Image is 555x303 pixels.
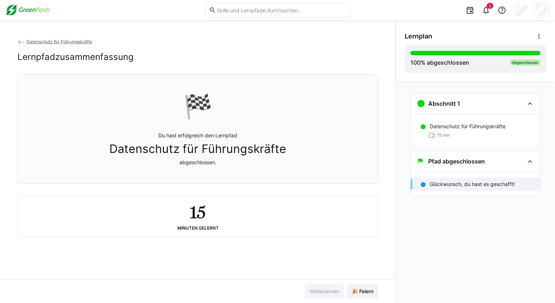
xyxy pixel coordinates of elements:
span: 5 [489,4,491,8]
span: Lernplan [405,32,432,40]
p: Du hast erfolgreich den Lernpfad abgeschlossen. [109,132,286,166]
a: Datenschutz für Führungskräfte [17,39,92,44]
span: 🎉 Feiern [351,288,374,295]
input: Skills und Lernpfade durchsuchen… [216,7,346,13]
span: 100 [410,59,421,66]
button: Weiterlernen [305,284,344,299]
h2: 15 [190,202,206,223]
div: Abgeschlossen [510,60,540,65]
span: 15 min [437,132,450,138]
div: 🏁 [183,92,212,120]
span: Weiterlernen [308,288,340,295]
button: 🎉 Feiern [347,284,378,299]
h3: Abschnitt 1 [428,100,460,107]
h2: Lernpfadzusammenfassung [17,52,134,62]
p: Datenschutz für Führungskräfte [430,123,506,130]
h3: Pfad abgeschlossen [428,158,485,165]
span: Datenschutz für Führungskräfte [27,39,92,44]
span: Datenschutz für Führungskräfte [109,142,286,156]
div: Minuten gelernt [177,226,219,231]
p: Glückwunsch, du hast es geschafft! [430,181,515,188]
div: % abgeschlossen [410,58,469,67]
